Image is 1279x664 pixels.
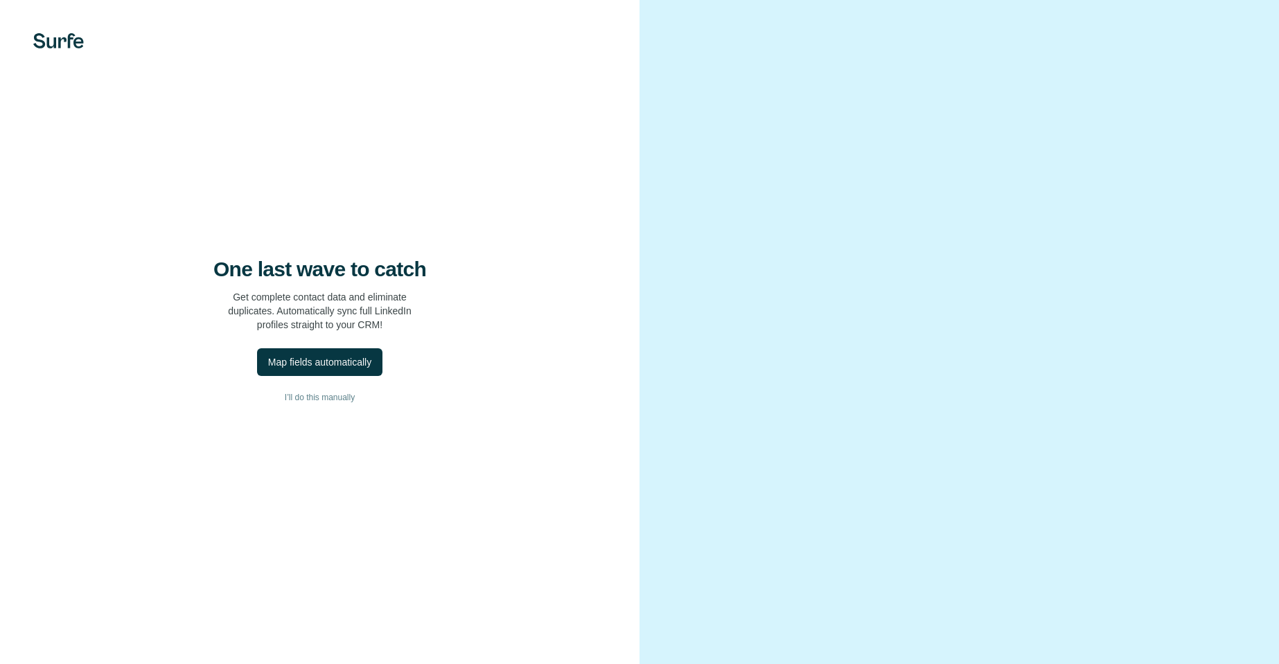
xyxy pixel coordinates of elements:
button: I’ll do this manually [28,387,612,408]
div: Map fields automatically [268,355,371,369]
button: Map fields automatically [257,348,382,376]
img: Surfe's logo [33,33,84,48]
h4: One last wave to catch [213,257,426,282]
p: Get complete contact data and eliminate duplicates. Automatically sync full LinkedIn profiles str... [228,290,412,332]
span: I’ll do this manually [285,391,355,404]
